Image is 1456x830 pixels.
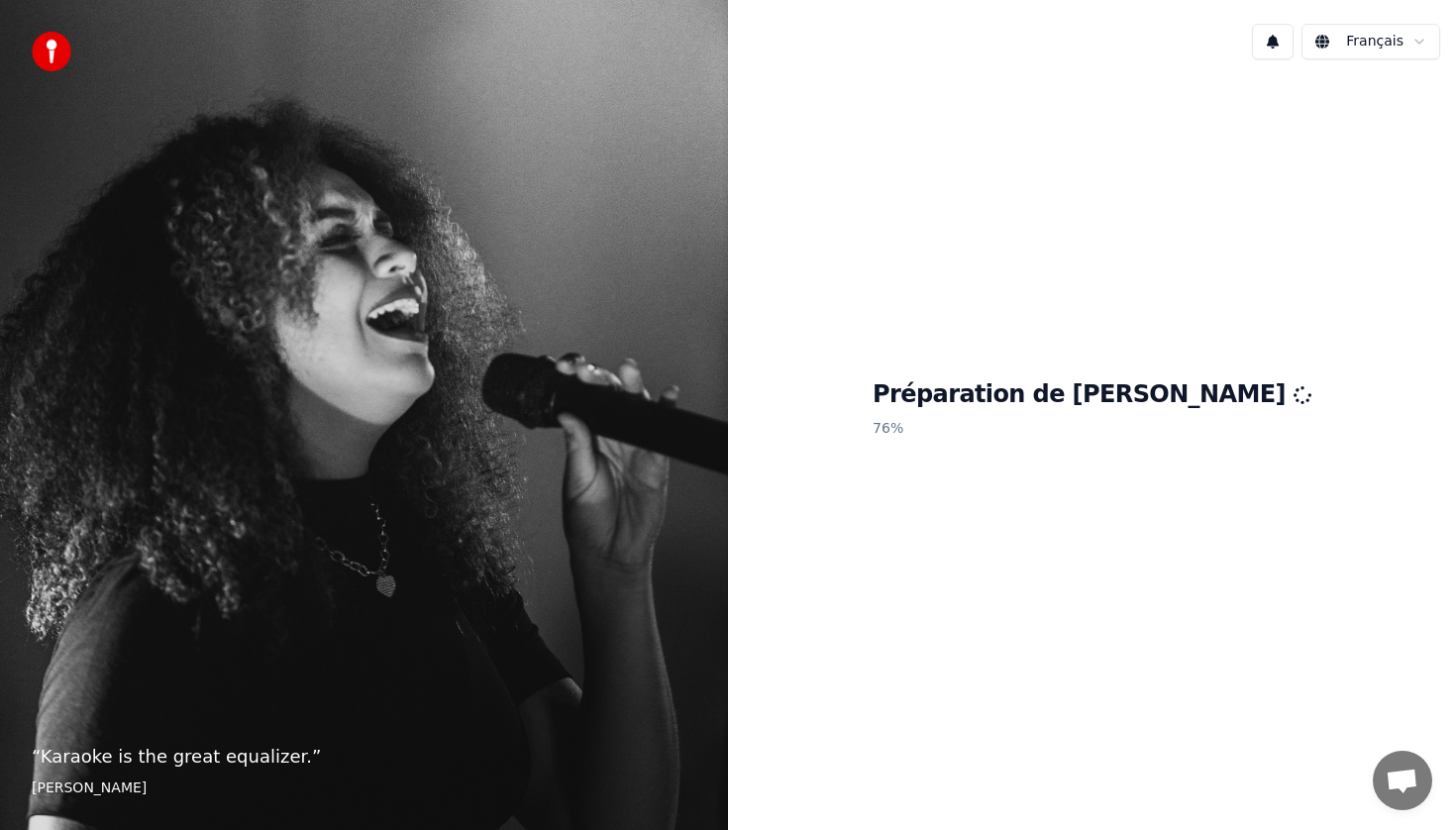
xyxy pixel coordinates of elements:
h1: Préparation de [PERSON_NAME] [873,379,1311,411]
p: 76 % [873,411,1311,447]
div: Ouvrir le chat [1373,751,1432,810]
p: “ Karaoke is the great equalizer. ” [32,743,696,771]
footer: [PERSON_NAME] [32,778,696,798]
img: youka [32,32,71,71]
